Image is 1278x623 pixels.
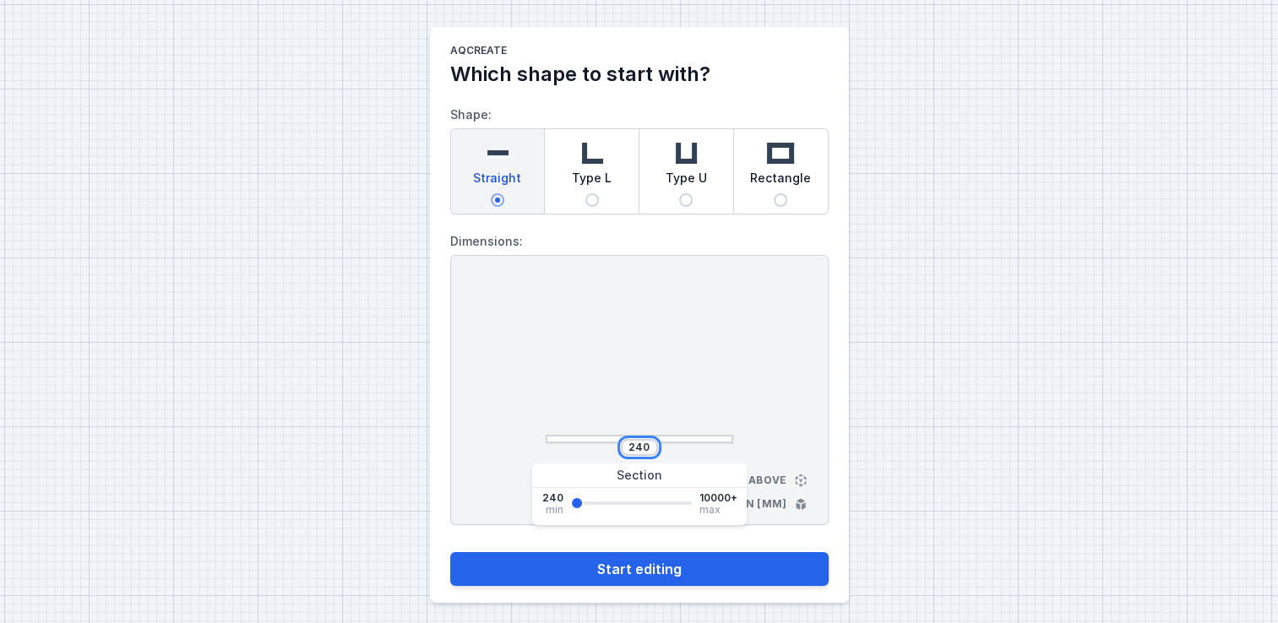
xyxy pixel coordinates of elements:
button: Start editing [450,552,829,586]
label: Dimensions: [450,228,829,255]
span: Straight [473,170,521,193]
img: straight.svg [481,136,514,170]
span: 240 [542,491,563,505]
input: Straight [491,193,504,207]
label: Shape: [450,101,829,214]
img: rectangle.svg [764,136,797,170]
input: Type L [585,193,599,207]
input: Dimension [mm] [626,441,653,454]
span: max [699,505,720,515]
img: l-shaped.svg [575,136,609,170]
span: min [546,505,563,515]
span: Type L [572,170,612,193]
div: Section [532,463,747,488]
span: Type U [666,170,707,193]
h1: AQcreate [450,44,829,61]
h2: Which shape to start with? [450,61,829,88]
img: u-shaped.svg [669,136,703,170]
span: 10000+ [699,491,737,505]
span: Rectangle [750,170,811,193]
input: Type U [679,193,693,207]
input: Rectangle [774,193,787,207]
